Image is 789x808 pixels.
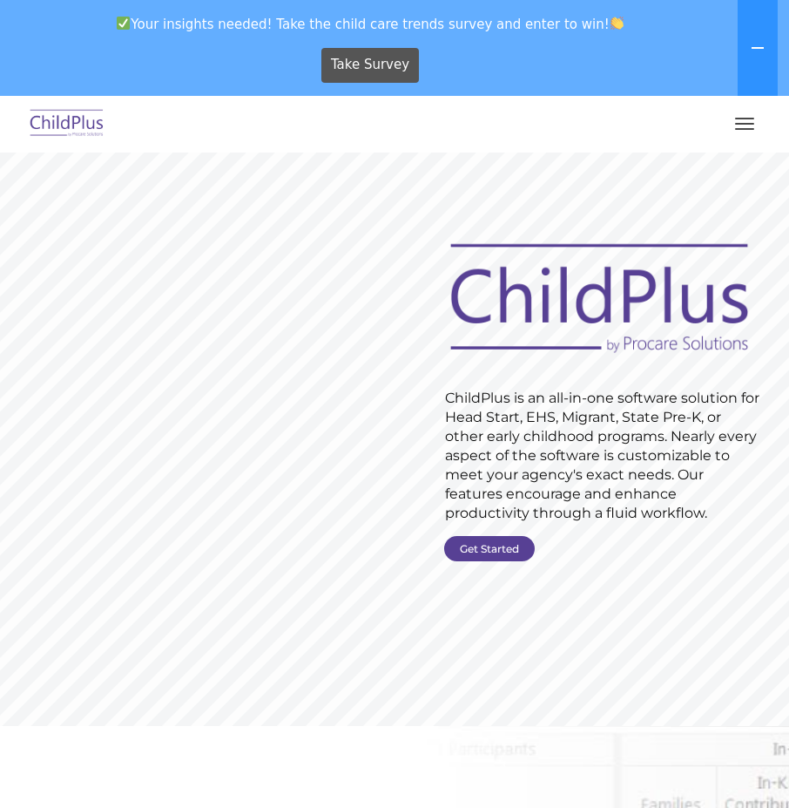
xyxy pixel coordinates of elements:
[445,389,760,523] rs-layer: ChildPlus is an all-in-one software solution for Head Start, EHS, Migrant, State Pre-K, or other ...
[117,17,130,30] img: ✅
[321,48,420,83] a: Take Survey
[7,7,734,41] span: Your insights needed! Take the child care trends survey and enter to win!
[444,536,535,561] a: Get Started
[610,17,624,30] img: 👏
[26,104,108,145] img: ChildPlus by Procare Solutions
[331,50,409,80] span: Take Survey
